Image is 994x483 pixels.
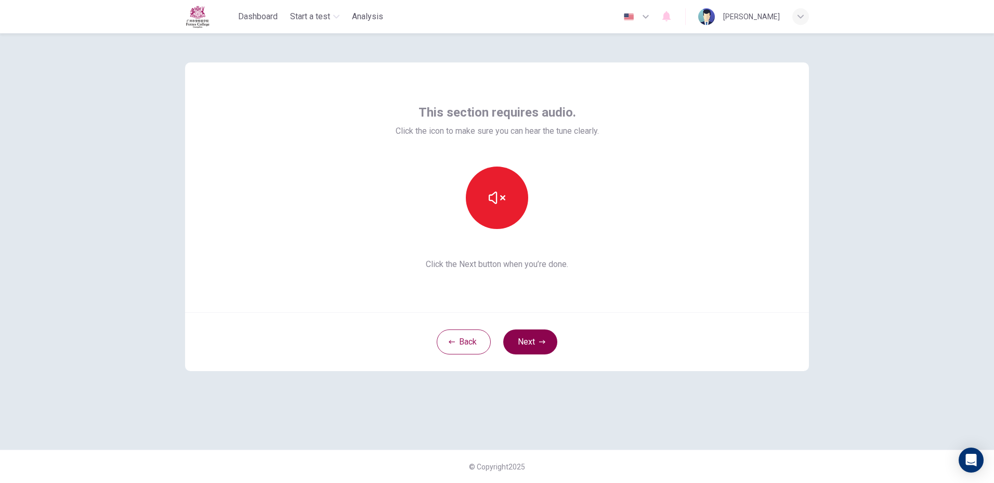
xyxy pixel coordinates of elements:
[185,5,234,28] a: Fettes logo
[959,448,984,473] div: Open Intercom Messenger
[418,104,576,121] span: This section requires audio.
[396,258,599,271] span: Click the Next button when you’re done.
[503,329,557,354] button: Next
[437,329,491,354] button: Back
[290,10,330,23] span: Start a test
[348,7,387,26] button: Analysis
[185,5,210,28] img: Fettes logo
[352,10,383,23] span: Analysis
[286,7,344,26] button: Start a test
[234,7,282,26] button: Dashboard
[698,8,715,25] img: Profile picture
[622,13,635,21] img: en
[238,10,278,23] span: Dashboard
[396,125,599,137] span: Click the icon to make sure you can hear the tune clearly.
[723,10,780,23] div: [PERSON_NAME]
[469,463,525,471] span: © Copyright 2025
